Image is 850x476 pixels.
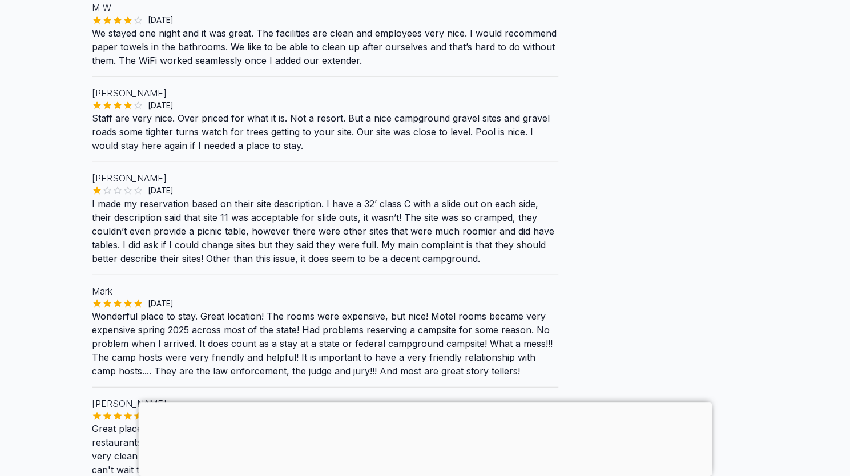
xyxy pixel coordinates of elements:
p: We stayed one night and it was great. The facilities are clean and employees very nice. I would r... [92,26,559,67]
p: I made my reservation based on their site description. I have a 32’ class C with a slide out on e... [92,197,559,265]
iframe: Advertisement [138,402,712,473]
p: Staff are very nice. Over priced for what it is. Not a resort. But a nice campground gravel sites... [92,111,559,152]
span: [DATE] [143,100,178,111]
p: [PERSON_NAME] [92,86,559,100]
span: [DATE] [143,14,178,26]
p: M W [92,1,559,14]
p: Wonderful place to stay. Great location! The rooms were expensive, but nice! Motel rooms became v... [92,309,559,378]
p: Mark [92,284,559,298]
span: [DATE] [143,298,178,309]
p: [PERSON_NAME] [92,171,559,185]
p: [PERSON_NAME] [92,397,559,410]
span: [DATE] [143,185,178,196]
